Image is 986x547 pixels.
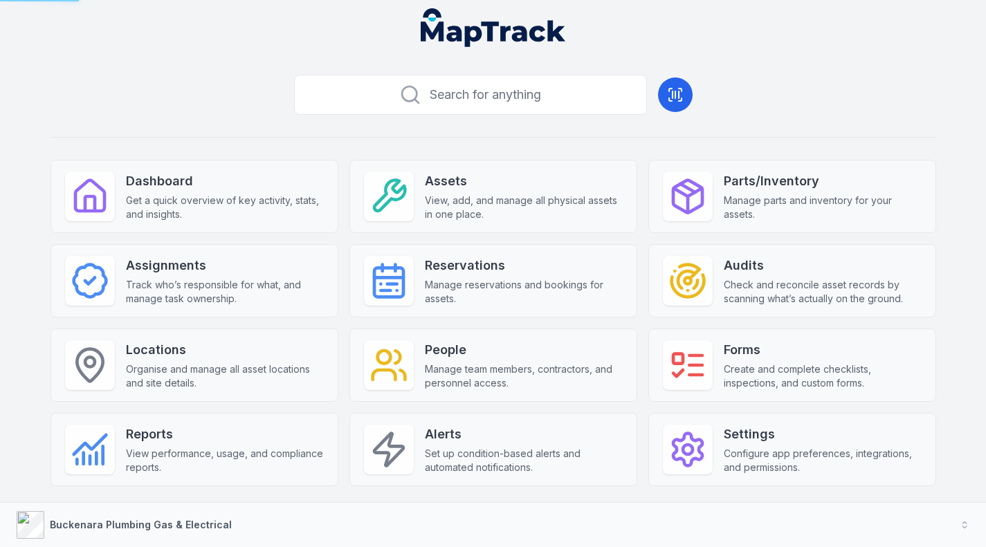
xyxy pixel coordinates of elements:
strong: Assignments [126,256,324,275]
a: LocationsOrganise and manage all asset locations and site details. [51,328,338,402]
span: Set up condition-based alerts and automated notifications. [425,447,623,474]
span: Manage parts and inventory for your assets. [724,194,922,221]
a: DashboardGet a quick overview of key activity, stats, and insights. [51,160,338,233]
a: AssignmentsTrack who’s responsible for what, and manage task ownership. [51,244,338,317]
strong: Settings [724,425,922,444]
span: View, add, and manage all physical assets in one place. [425,194,623,221]
span: Get a quick overview of key activity, stats, and insights. [126,194,324,221]
span: Track who’s responsible for what, and manage task ownership. [126,278,324,306]
a: ReportsView performance, usage, and compliance reports. [51,413,338,486]
strong: Reservations [425,256,623,275]
a: SettingsConfigure app preferences, integrations, and permissions. [648,413,936,486]
strong: Audits [724,256,922,275]
strong: People [425,340,623,360]
span: Manage team members, contractors, and personnel access. [425,362,623,390]
a: PeopleManage team members, contractors, and personnel access. [349,328,637,402]
a: Parts/InventoryManage parts and inventory for your assets. [648,160,936,233]
a: AlertsSet up condition-based alerts and automated notifications. [349,413,637,486]
span: Manage reservations and bookings for assets. [425,278,623,306]
strong: Parts/Inventory [724,171,922,191]
strong: Reports [126,425,324,444]
strong: Alerts [425,425,623,444]
span: Organise and manage all asset locations and site details. [126,362,324,390]
nav: Global [399,8,588,47]
span: Check and reconcile asset records by scanning what’s actually on the ground. [724,278,922,306]
span: Search for anything [430,85,541,104]
strong: Forms [724,340,922,360]
button: Search for anything [294,75,647,115]
strong: Locations [126,340,324,360]
span: Create and complete checklists, inspections, and custom forms. [724,362,922,390]
strong: Dashboard [126,171,324,191]
strong: Buckenara Plumbing Gas & Electrical [50,519,232,530]
a: AssetsView, add, and manage all physical assets in one place. [349,160,637,233]
a: FormsCreate and complete checklists, inspections, and custom forms. [648,328,936,402]
a: AuditsCheck and reconcile asset records by scanning what’s actually on the ground. [648,244,936,317]
a: ReservationsManage reservations and bookings for assets. [349,244,637,317]
span: View performance, usage, and compliance reports. [126,447,324,474]
span: Configure app preferences, integrations, and permissions. [724,447,922,474]
strong: Assets [425,171,623,191]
